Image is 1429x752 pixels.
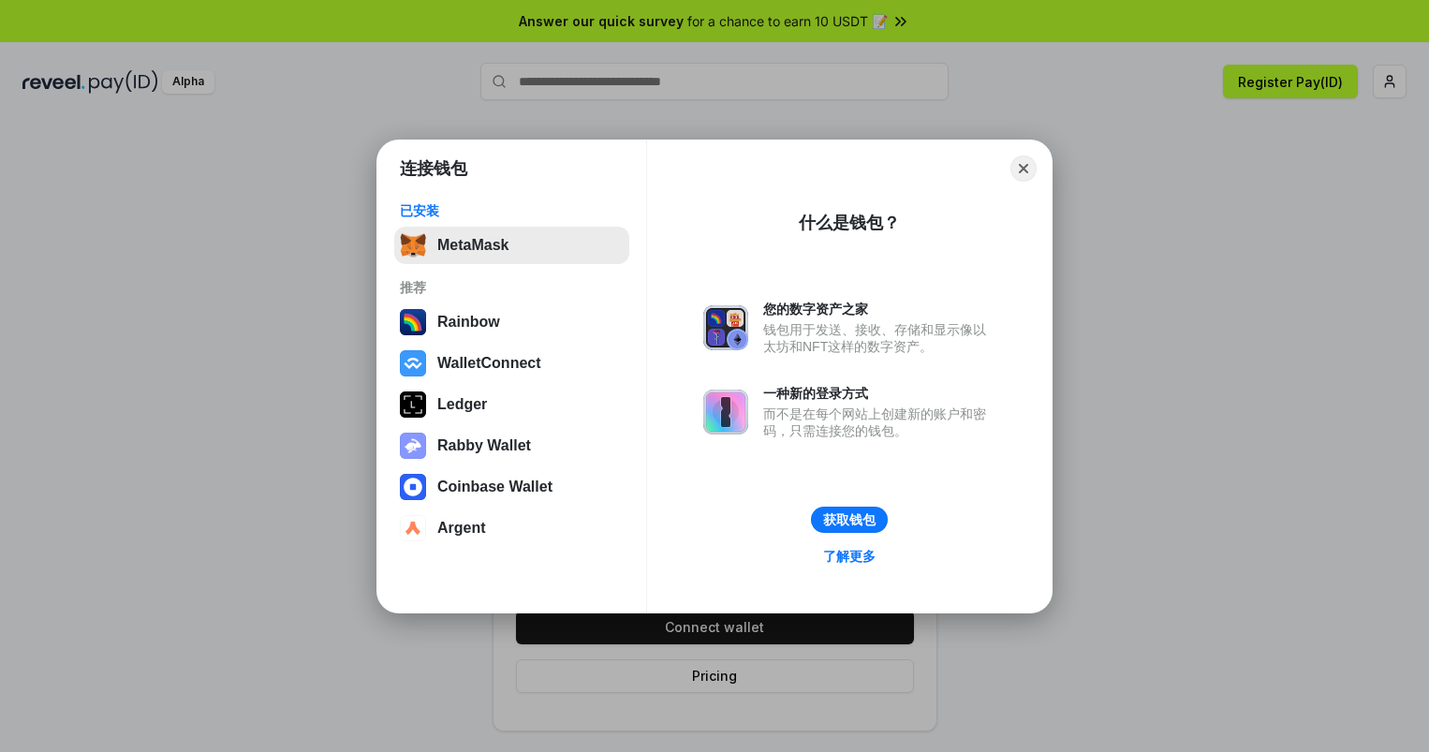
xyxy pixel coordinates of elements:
button: Close [1010,155,1037,182]
div: WalletConnect [437,355,541,372]
button: Argent [394,509,629,547]
div: 而不是在每个网站上创建新的账户和密码，只需连接您的钱包。 [763,405,995,439]
div: Argent [437,520,486,537]
div: Rainbow [437,314,500,331]
img: svg+xml,%3Csvg%20width%3D%2228%22%20height%3D%2228%22%20viewBox%3D%220%200%2028%2028%22%20fill%3D... [400,515,426,541]
div: 已安装 [400,202,624,219]
div: 一种新的登录方式 [763,385,995,402]
button: Coinbase Wallet [394,468,629,506]
img: svg+xml,%3Csvg%20xmlns%3D%22http%3A%2F%2Fwww.w3.org%2F2000%2Fsvg%22%20fill%3D%22none%22%20viewBox... [703,390,748,435]
button: Rabby Wallet [394,427,629,464]
div: 了解更多 [823,548,876,565]
div: 什么是钱包？ [799,212,900,234]
button: Rainbow [394,303,629,341]
button: Ledger [394,386,629,423]
a: 了解更多 [812,544,887,568]
img: svg+xml,%3Csvg%20width%3D%22120%22%20height%3D%22120%22%20viewBox%3D%220%200%20120%20120%22%20fil... [400,309,426,335]
h1: 连接钱包 [400,157,467,180]
div: MetaMask [437,237,508,254]
img: svg+xml,%3Csvg%20width%3D%2228%22%20height%3D%2228%22%20viewBox%3D%220%200%2028%2028%22%20fill%3D... [400,350,426,376]
img: svg+xml,%3Csvg%20width%3D%2228%22%20height%3D%2228%22%20viewBox%3D%220%200%2028%2028%22%20fill%3D... [400,474,426,500]
img: svg+xml,%3Csvg%20xmlns%3D%22http%3A%2F%2Fwww.w3.org%2F2000%2Fsvg%22%20fill%3D%22none%22%20viewBox... [400,433,426,459]
img: svg+xml,%3Csvg%20xmlns%3D%22http%3A%2F%2Fwww.w3.org%2F2000%2Fsvg%22%20width%3D%2228%22%20height%3... [400,391,426,418]
div: Rabby Wallet [437,437,531,454]
div: 推荐 [400,279,624,296]
div: Coinbase Wallet [437,479,552,495]
div: 钱包用于发送、接收、存储和显示像以太坊和NFT这样的数字资产。 [763,321,995,355]
button: MetaMask [394,227,629,264]
div: 您的数字资产之家 [763,301,995,317]
button: 获取钱包 [811,507,888,533]
img: svg+xml,%3Csvg%20fill%3D%22none%22%20height%3D%2233%22%20viewBox%3D%220%200%2035%2033%22%20width%... [400,232,426,258]
img: svg+xml,%3Csvg%20xmlns%3D%22http%3A%2F%2Fwww.w3.org%2F2000%2Fsvg%22%20fill%3D%22none%22%20viewBox... [703,305,748,350]
div: 获取钱包 [823,511,876,528]
div: Ledger [437,396,487,413]
button: WalletConnect [394,345,629,382]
